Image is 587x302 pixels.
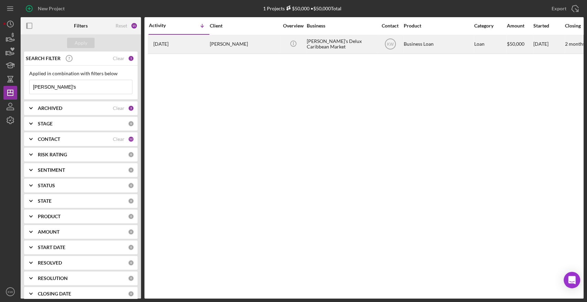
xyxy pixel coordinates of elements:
[565,41,585,47] time: 2 months
[533,35,564,53] div: [DATE]
[113,56,124,61] div: Clear
[113,136,124,142] div: Clear
[128,260,134,266] div: 0
[38,152,67,157] b: RISK RATING
[21,2,72,15] button: New Project
[128,167,134,173] div: 0
[38,260,62,266] b: RESOLVED
[38,183,55,188] b: STATUS
[128,291,134,297] div: 0
[507,23,533,29] div: Amount
[280,23,306,29] div: Overview
[38,121,53,126] b: STAGE
[387,42,394,47] text: KW
[38,214,61,219] b: PRODUCT
[128,213,134,220] div: 0
[38,167,65,173] b: SENTIMENT
[404,23,472,29] div: Product
[507,41,524,47] span: $50,000
[263,5,341,11] div: 1 Projects • $50,000 Total
[210,35,279,53] div: [PERSON_NAME]
[116,23,127,29] div: Reset
[38,245,65,250] b: START DATE
[8,290,13,294] text: KW
[474,23,506,29] div: Category
[75,38,87,48] div: Apply
[38,198,52,204] b: STATE
[128,152,134,158] div: 0
[3,285,17,299] button: KW
[128,105,134,111] div: 2
[128,55,134,61] div: 1
[26,56,61,61] b: SEARCH FILTER
[210,23,279,29] div: Client
[38,276,68,281] b: RESOLUTION
[131,22,138,29] div: 15
[113,105,124,111] div: Clear
[474,35,506,53] div: Loan
[533,23,564,29] div: Started
[38,229,59,235] b: AMOUNT
[307,23,376,29] div: Business
[128,198,134,204] div: 0
[128,244,134,250] div: 0
[149,23,179,28] div: Activity
[38,105,62,111] b: ARCHIVED
[74,23,88,29] b: Filters
[552,2,566,15] div: Export
[38,136,60,142] b: CONTACT
[564,272,580,288] div: Open Intercom Messenger
[29,71,132,76] div: Applied in combination with filters below
[38,291,71,297] b: CLOSING DATE
[285,5,309,11] div: $50,000
[128,136,134,142] div: 12
[404,35,472,53] div: Business Loan
[67,38,95,48] button: Apply
[307,35,376,53] div: [PERSON_NAME]'s Delux Caribbean Market
[377,23,403,29] div: Contact
[128,229,134,235] div: 0
[128,275,134,281] div: 0
[153,41,169,47] time: 2025-09-08 15:02
[128,121,134,127] div: 0
[545,2,584,15] button: Export
[128,182,134,189] div: 0
[38,2,65,15] div: New Project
